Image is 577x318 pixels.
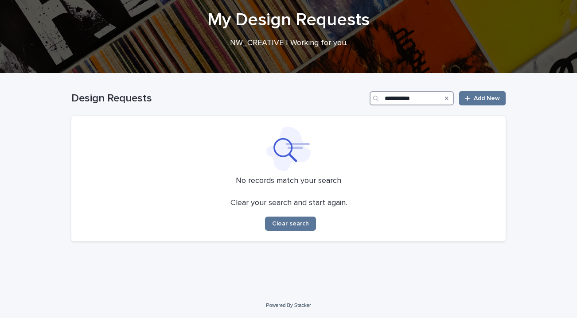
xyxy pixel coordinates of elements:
p: Clear your search and start again. [230,198,347,208]
a: Add New [459,91,506,105]
p: NW_CREATIVE | Working for you. [111,39,466,48]
a: Powered By Stacker [266,302,311,308]
button: Clear search [265,217,316,231]
input: Search [370,91,454,105]
span: Clear search [272,221,309,227]
p: No records match your search [82,176,495,186]
span: Add New [474,95,500,101]
h1: Design Requests [71,92,366,105]
h1: My Design Requests [71,9,506,31]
